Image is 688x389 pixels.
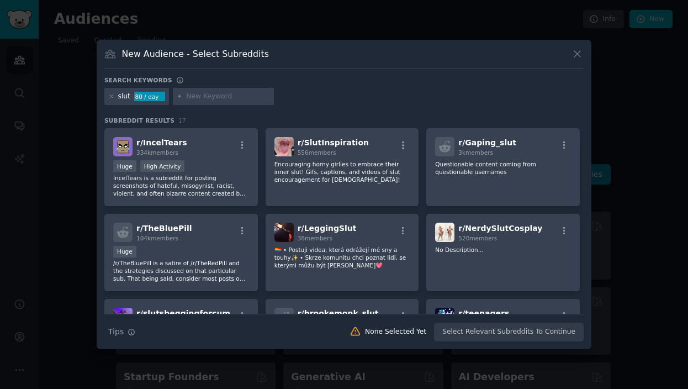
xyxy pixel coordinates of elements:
[458,309,509,318] span: r/ teenagers
[435,160,571,176] p: Questionable content coming from questionable usernames
[435,223,454,242] img: NerdySlutCosplay
[104,322,139,341] button: Tips
[274,137,294,156] img: SlutInspiration
[458,138,516,147] span: r/ Gaping_slut
[113,259,249,282] p: /r/TheBluePill is a satire of /r/TheRedPill and the strategies discussed on that particular sub. ...
[435,246,571,254] p: No Description...
[118,92,130,102] div: slut
[458,149,493,156] span: 3k members
[136,138,187,147] span: r/ IncelTears
[435,308,454,327] img: teenagers
[298,309,379,318] span: r/ brookemonk_slut
[136,149,178,156] span: 334k members
[298,235,332,241] span: 38 members
[274,223,294,242] img: LeggingSlut
[298,138,369,147] span: r/ SlutInspiration
[274,160,410,183] p: Encouraging horny girlies to embrace their inner slut! Gifs, captions, and videos of slut encoura...
[113,137,133,156] img: IncelTears
[458,224,542,233] span: r/ NerdySlutCosplay
[136,309,230,318] span: r/ slutsbeggingforcum
[104,117,174,124] span: Subreddit Results
[365,327,426,337] div: None Selected Yet
[298,224,357,233] span: r/ LeggingSlut
[108,326,124,338] span: Tips
[113,246,136,257] div: Huge
[186,92,270,102] input: New Keyword
[298,149,336,156] span: 556 members
[458,235,497,241] span: 520 members
[113,308,133,327] img: slutsbeggingforcum
[122,48,269,60] h3: New Audience - Select Subreddits
[136,224,192,233] span: r/ TheBluePill
[134,92,165,102] div: 80 / day
[113,160,136,172] div: Huge
[113,174,249,197] p: IncelTears is a subreddit for posting screenshots of hateful, misogynist, racist, violent, and of...
[136,235,178,241] span: 104k members
[274,246,410,269] p: 🏳️‍🌈 • Postuji videa, která odrážejí mé sny a touhy✨ • Skrze komunitu chci poznat lidi, se kterým...
[178,117,186,124] span: 17
[140,160,185,172] div: High Activity
[104,76,172,84] h3: Search keywords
